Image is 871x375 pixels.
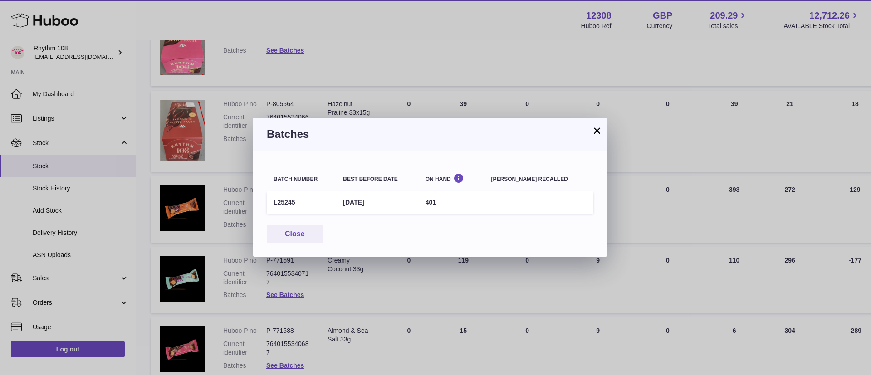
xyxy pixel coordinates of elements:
button: × [592,125,602,136]
td: [DATE] [336,191,418,214]
td: L25245 [267,191,336,214]
div: Batch number [274,176,329,182]
div: [PERSON_NAME] recalled [491,176,587,182]
div: On Hand [426,173,478,182]
div: Best before date [343,176,411,182]
h3: Batches [267,127,593,141]
button: Close [267,225,323,244]
td: 401 [419,191,484,214]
